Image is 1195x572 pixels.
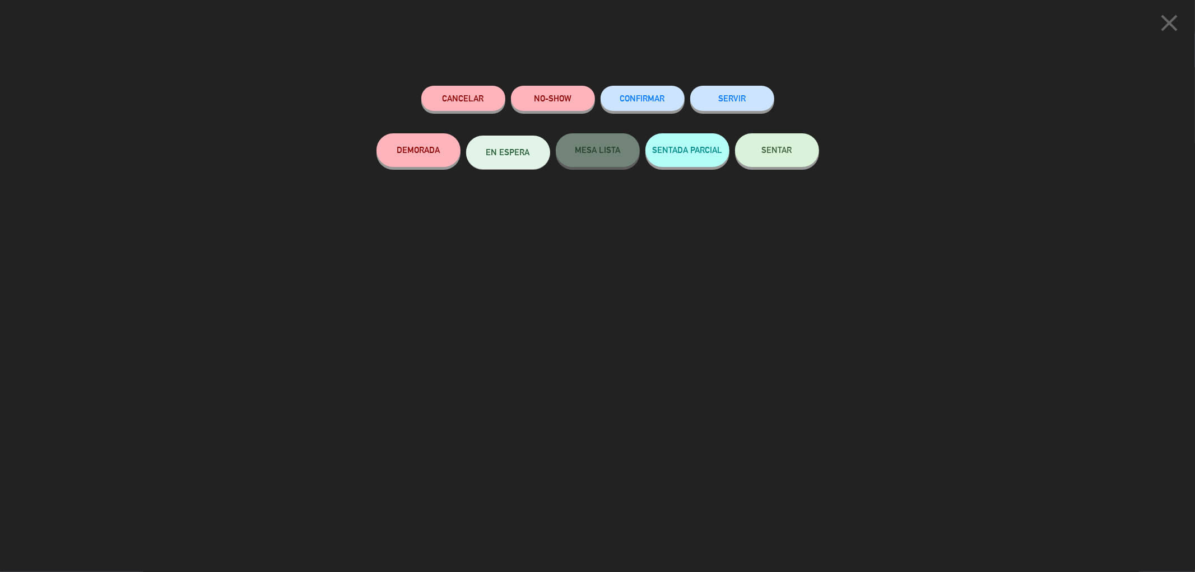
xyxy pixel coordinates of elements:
span: SENTAR [762,145,792,155]
span: CONFIRMAR [620,94,665,103]
button: close [1152,8,1187,41]
button: MESA LISTA [556,133,640,167]
button: DEMORADA [376,133,461,167]
button: EN ESPERA [466,136,550,169]
i: close [1155,9,1183,37]
button: SERVIR [690,86,774,111]
button: SENTAR [735,133,819,167]
button: Cancelar [421,86,505,111]
button: SENTADA PARCIAL [645,133,729,167]
button: NO-SHOW [511,86,595,111]
button: CONFIRMAR [601,86,685,111]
